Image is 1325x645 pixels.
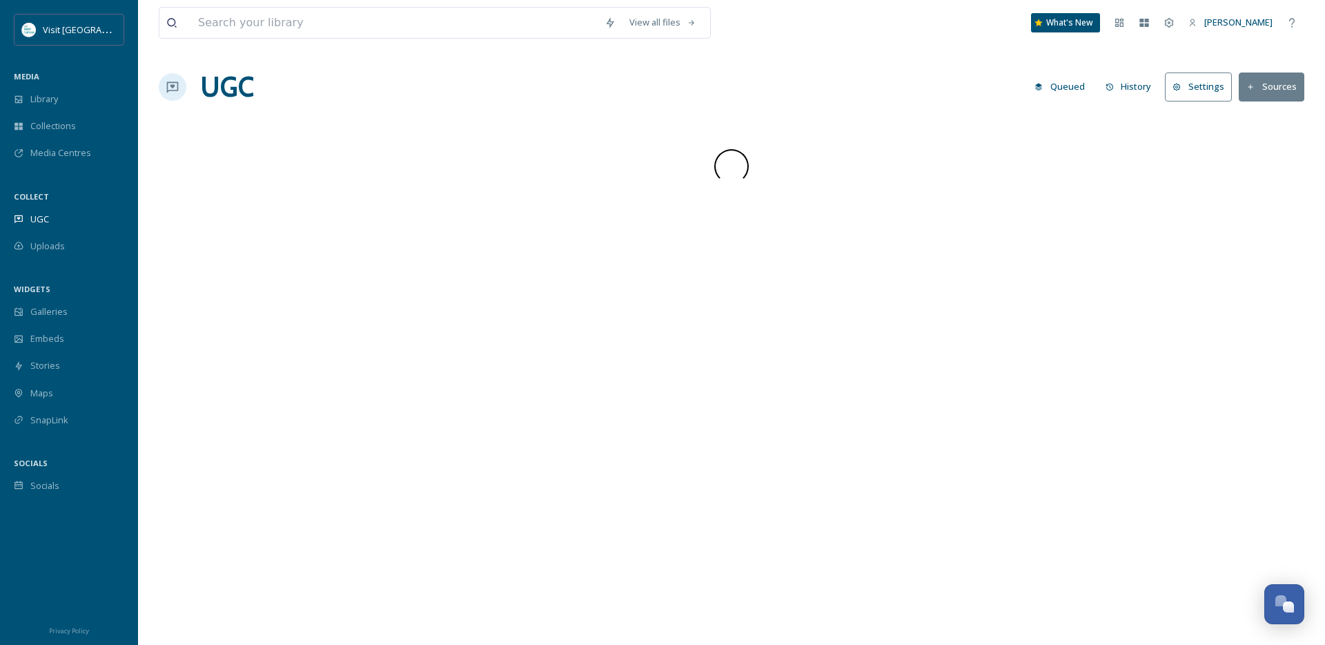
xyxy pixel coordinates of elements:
[43,23,150,36] span: Visit [GEOGRAPHIC_DATA]
[1099,73,1159,100] button: History
[30,93,58,106] span: Library
[1165,73,1239,101] a: Settings
[1099,73,1166,100] a: History
[22,23,36,37] img: download.jpeg
[49,626,89,635] span: Privacy Policy
[14,284,50,294] span: WIDGETS
[30,359,60,372] span: Stories
[191,8,598,38] input: Search your library
[1181,9,1279,36] a: [PERSON_NAME]
[30,414,68,427] span: SnapLink
[622,9,703,36] a: View all files
[30,387,53,400] span: Maps
[14,191,49,202] span: COLLECT
[49,622,89,638] a: Privacy Policy
[30,146,91,160] span: Media Centres
[30,240,65,253] span: Uploads
[30,213,49,226] span: UGC
[14,458,48,468] span: SOCIALS
[30,332,64,345] span: Embeds
[1028,73,1099,100] a: Queued
[1165,73,1232,101] button: Settings
[1204,16,1273,28] span: [PERSON_NAME]
[200,66,254,108] a: UGC
[1264,584,1304,624] button: Open Chat
[1028,73,1092,100] button: Queued
[30,119,76,133] span: Collections
[14,71,39,81] span: MEDIA
[30,479,59,492] span: Socials
[30,305,68,318] span: Galleries
[1031,13,1100,32] a: What's New
[1239,73,1304,101] button: Sources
